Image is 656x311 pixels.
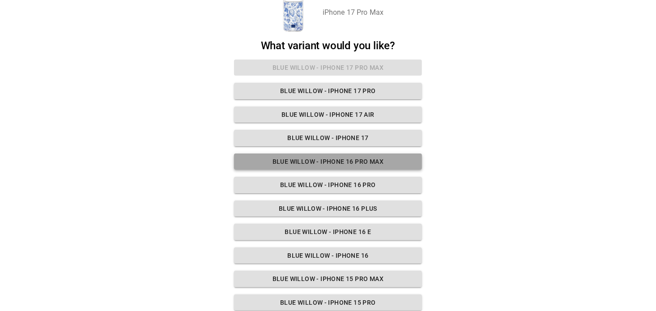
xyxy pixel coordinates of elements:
[234,247,422,264] button: Blue Willow - iPhone 16
[234,83,422,99] button: Blue Willow - iPhone 17 Pro
[234,224,422,240] button: Blue Willow - iPhone 16 E
[234,177,422,193] button: Blue Willow - iPhone 16 Pro
[234,39,422,52] h2: What variant would you like?
[234,271,422,287] button: Blue Willow - iPhone 15 Pro Max
[234,294,422,311] button: Blue Willow - iPhone 15 Pro
[234,107,422,123] button: Blue Willow - iPhone 17 Air
[323,7,384,18] p: iPhone 17 Pro Max
[234,153,422,170] button: Blue Willow - iPhone 16 Pro Max
[234,200,422,217] button: Blue Willow - iPhone 16 Plus
[234,130,422,146] button: Blue Willow - iPhone 17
